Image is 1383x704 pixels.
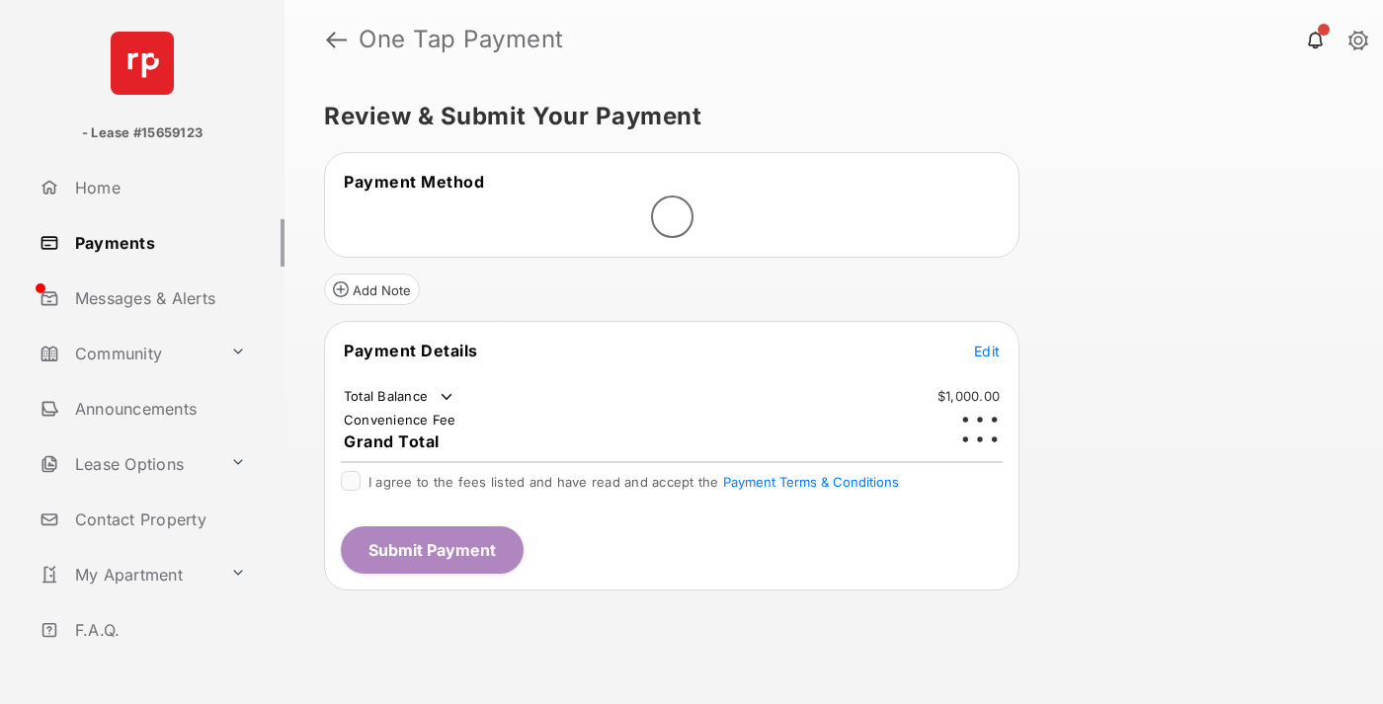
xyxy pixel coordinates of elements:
[324,105,1328,128] h5: Review & Submit Your Payment
[974,343,1000,359] span: Edit
[344,172,484,192] span: Payment Method
[723,474,899,490] button: I agree to the fees listed and have read and accept the
[324,274,420,305] button: Add Note
[82,123,203,143] p: - Lease #15659123
[32,274,285,322] a: Messages & Alerts
[344,431,440,451] span: Grand Total
[368,474,899,490] span: I agree to the fees listed and have read and accept the
[344,341,478,360] span: Payment Details
[111,32,174,95] img: svg+xml;base64,PHN2ZyB4bWxucz0iaHR0cDovL3d3dy53My5vcmcvMjAwMC9zdmciIHdpZHRoPSI2NCIgaGVpZ2h0PSI2NC...
[936,387,1001,405] td: $1,000.00
[32,385,285,432] a: Announcements
[343,411,457,429] td: Convenience Fee
[32,606,285,654] a: F.A.Q.
[32,219,285,267] a: Payments
[32,440,222,488] a: Lease Options
[974,341,1000,360] button: Edit
[32,164,285,211] a: Home
[32,551,222,598] a: My Apartment
[359,28,564,51] strong: One Tap Payment
[32,496,285,543] a: Contact Property
[343,387,456,407] td: Total Balance
[32,330,222,377] a: Community
[341,526,524,574] button: Submit Payment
